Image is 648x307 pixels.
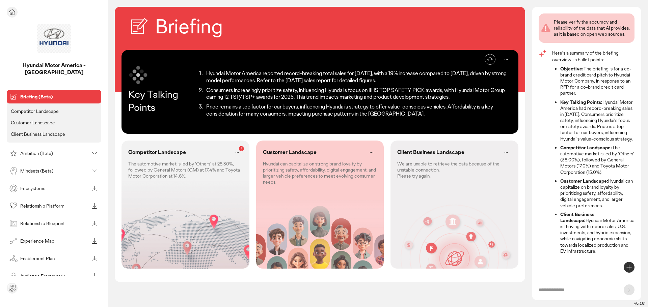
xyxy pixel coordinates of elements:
strong: Customer Landscape: [560,178,608,184]
div: Send feedback [7,283,18,294]
p: Competitor Landscape [128,149,186,156]
p: Relationship Platform [20,204,89,208]
p: Key Talking Points [128,88,195,114]
li: Hyundai Motor America reported record-breaking total sales for [DATE], with a 19% increase compar... [204,70,512,84]
li: Hyundai Motor America is thriving with record sales, U.S. investments, and hybrid expansion, whil... [560,211,634,254]
strong: Competitor Landscape: [560,145,612,151]
div: Client Business Landscape: Hyundai Motor America is experiencing record sales, investing heavily ... [390,141,518,269]
h2: Briefing [155,13,223,40]
p: Client Business Landscape [397,149,464,156]
p: Ambition (Beta) [20,151,89,156]
p: Relationship Blueprint [20,221,89,226]
img: project avatar [37,22,71,55]
p: Ecosystems [20,186,89,191]
strong: Objective: [560,66,584,72]
li: Hyundai Motor America had record-breaking sales in [DATE]. Consumers prioritize safety, influenci... [560,99,634,142]
p: Customer Landscape [11,120,55,126]
li: Consumers increasingly prioritize safety, influencing Hyundai's focus on IIHS TOP SAFETY PICK awa... [204,87,512,101]
p: Client Business Landscape [11,131,65,137]
p: Mindsets (Beta) [20,168,89,173]
div: Competitor Landscape: The automotive market is led by 'Others' at 28.30%, followed by General Mot... [122,141,249,269]
li: Price remains a top factor for car buyers, influencing Hyundai's strategy to offer value-consciou... [204,103,512,118]
li: The automotive market is led by 'Others' (38.00%), followed by General Motors (17.0%) and Toyota ... [560,145,634,175]
img: symbol [128,65,148,85]
button: Refresh [485,54,495,65]
p: Hyundai can capitalize on strong brand loyalty by prioritizing safety, affordability, digital eng... [263,161,377,185]
p: Briefing (Beta) [20,94,99,99]
li: The briefing is for a co-brand credit card pitch to Hyundai Motor Company, in response to an RFP ... [560,66,634,96]
p: Enablement Plan [20,256,89,261]
strong: Client Business Landscape: [560,211,594,223]
p: Experience Map [20,239,89,243]
p: Hyundai Motor America - AMERICAS [7,62,101,76]
p: Customer Landscape [263,149,317,156]
div: Please verify the accuracy and reliability of the data that AI provides, as it is based on open w... [554,19,632,37]
div: Customer Landscape: Hyundai can capitalize on strong brand loyalty by prioritizing safety, afford... [256,141,384,269]
p: Competitor Landscape [11,108,59,114]
p: We are unable to retrieve the data because of the unstable connection. Please try again. [397,161,512,179]
p: Audience Framework [20,274,89,278]
li: Hyundai can capitalize on brand loyalty by prioritizing safety, affordability, digital engagement... [560,178,634,209]
p: Here's a summary of the briefing overview, in bullet points: [552,50,634,63]
p: The automotive market is led by 'Others' at 28.30%, followed by General Motors (GM) at 17.4% and ... [128,161,243,179]
strong: Key Talking Points: [560,99,602,105]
